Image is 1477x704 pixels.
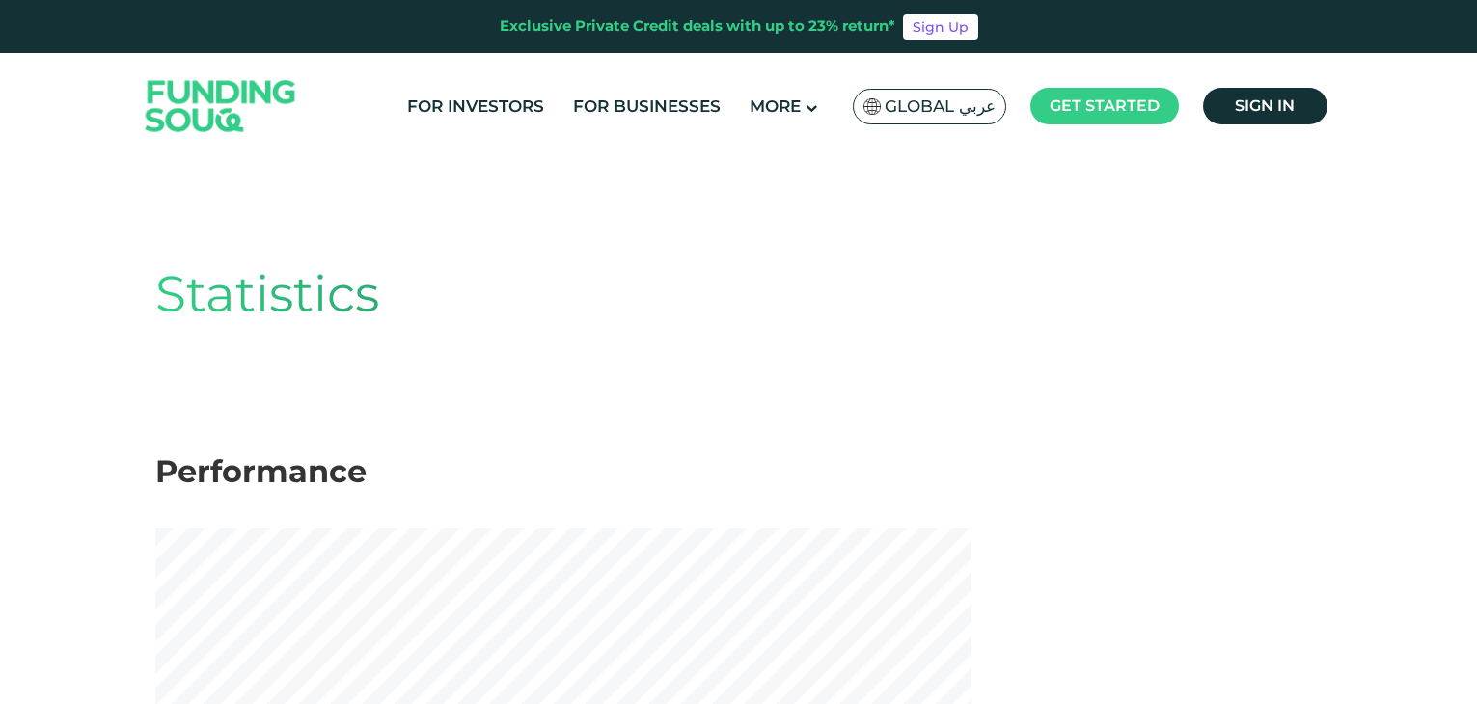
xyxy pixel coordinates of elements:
[863,98,881,115] img: SA Flag
[1203,88,1327,124] a: Sign in
[750,96,801,116] span: More
[903,14,978,40] a: Sign Up
[402,91,549,122] a: For Investors
[1235,96,1295,115] span: Sign in
[155,453,1323,490] h2: Performance
[885,95,996,118] span: Global عربي
[500,15,895,38] div: Exclusive Private Credit deals with up to 23% return*
[126,58,315,155] img: Logo
[568,91,725,122] a: For Businesses
[155,264,1323,324] h1: Statistics
[1050,96,1160,115] span: Get started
